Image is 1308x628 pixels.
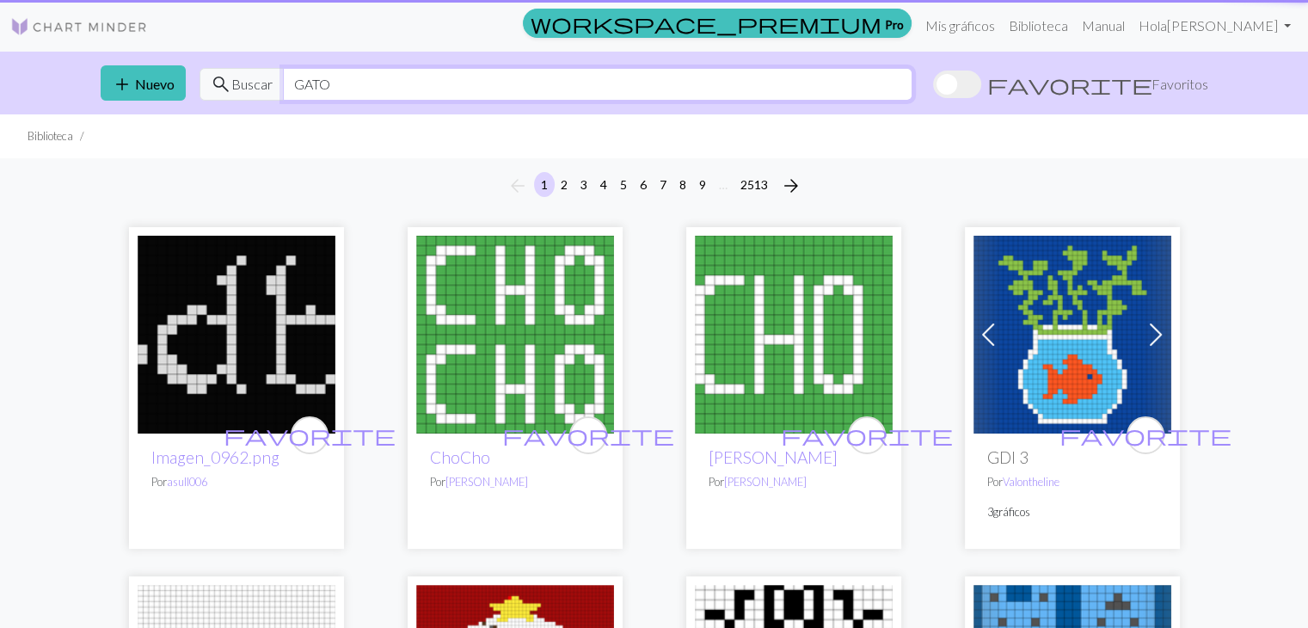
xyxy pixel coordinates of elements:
button: 2513 [734,172,775,197]
i: Next [781,175,801,196]
font: 5 [620,177,627,192]
button: Next [774,172,808,200]
i: favourite [224,418,396,453]
font: 6 [640,177,647,192]
font: Manual [1082,17,1125,34]
i: favourite [502,418,674,453]
font: 2513 [740,177,768,192]
font: Buscar [231,76,273,92]
span: arrow_forward [781,174,801,198]
a: Hola[PERSON_NAME] [1132,9,1298,43]
span: workspace_premium [531,11,881,35]
span: search [211,72,231,96]
a: GDI 3 [973,324,1171,341]
a: ChoCho [416,324,614,341]
a: Valontheline [1003,475,1059,489]
button: Nuevo [101,65,186,101]
font: 1 [541,177,548,192]
font: gráficos [993,505,1030,519]
a: asull006 [167,475,207,489]
font: Hola [1139,17,1167,34]
a: Cho Cho [695,324,893,341]
i: favourite [781,418,953,453]
button: favourite [1127,416,1164,454]
font: Biblioteca [28,129,73,143]
font: 3 [987,505,993,519]
a: Imagen_0962.png [138,324,335,341]
img: Imagen_0962.png [138,236,335,434]
span: favorite [781,422,953,448]
img: Cho Cho [695,236,893,434]
button: 4 [593,172,614,197]
a: Mis gráficos [918,9,1002,43]
a: [PERSON_NAME] [445,475,528,489]
button: favourite [569,416,607,454]
font: Mis gráficos [925,17,995,34]
span: favorite [1059,422,1231,448]
button: 5 [613,172,634,197]
img: ChoCho [416,236,614,434]
font: Pro [885,16,904,31]
img: Logo [10,16,148,37]
a: ChoCho [430,447,490,467]
button: 6 [633,172,654,197]
font: Por [151,475,167,489]
a: Pro [523,9,912,38]
i: favourite [1059,418,1231,453]
a: [PERSON_NAME] [709,447,838,467]
font: Nuevo [135,76,175,92]
font: [PERSON_NAME] [1167,17,1278,34]
font: 3 [580,177,587,192]
button: 7 [653,172,673,197]
button: favourite [848,416,886,454]
a: Biblioteca [1002,9,1075,43]
span: add [112,72,132,96]
a: [PERSON_NAME] [724,475,807,489]
font: 4 [600,177,607,192]
font: 7 [660,177,666,192]
a: Manual [1075,9,1132,43]
button: favourite [291,416,329,454]
font: 2 [561,177,568,192]
a: Imagen_0962.png [151,447,279,467]
button: 1 [534,172,555,197]
span: favorite [224,422,396,448]
img: GDI 3 [973,236,1171,434]
nav: Navegación de página [500,172,808,200]
span: favorite [987,72,1152,96]
button: 2 [554,172,574,197]
button: 8 [672,172,693,197]
span: favorite [502,422,674,448]
font: GDI 3 [987,447,1029,467]
font: 8 [679,177,686,192]
button: 9 [692,172,713,197]
font: 9 [699,177,706,192]
font: Favoritos [1151,76,1208,92]
button: 3 [574,172,594,197]
font: Por [430,475,445,489]
label: Mostrar favoritos [933,68,1208,101]
font: Por [709,475,724,489]
font: Por [987,475,1003,489]
font: Biblioteca [1009,17,1068,34]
